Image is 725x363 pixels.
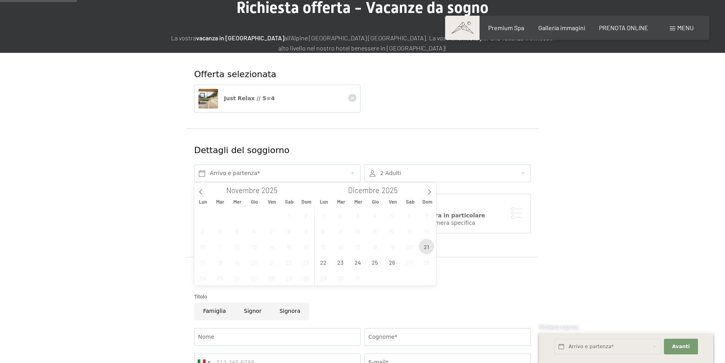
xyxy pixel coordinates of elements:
span: Dicembre 18, 2025 [367,239,382,254]
span: Novembre 16, 2025 [298,239,314,254]
span: Dom [298,199,315,204]
span: Dicembre 5, 2025 [384,208,400,223]
span: Novembre 7, 2025 [264,223,279,238]
span: Novembre 11, 2025 [212,239,227,254]
span: Novembre 13, 2025 [247,239,262,254]
span: Dicembre 30, 2025 [333,270,348,285]
span: Dicembre 19, 2025 [384,239,400,254]
span: Novembre 24, 2025 [195,270,210,285]
span: Novembre 4, 2025 [212,223,227,238]
img: Just Relax // 5=4 [198,89,218,108]
span: Dicembre 2, 2025 [333,208,348,223]
span: Dicembre 3, 2025 [350,208,365,223]
a: Galleria immagini [538,24,585,31]
span: Richiesta express [539,324,578,330]
span: Novembre 26, 2025 [229,270,245,285]
span: Just Relax // 5=4 [224,95,275,101]
span: Dicembre 28, 2025 [419,255,434,270]
span: Dicembre 13, 2025 [402,223,417,238]
span: Ven [263,199,281,204]
strong: vacanza in [GEOGRAPHIC_DATA] [196,34,284,42]
span: Novembre 3, 2025 [195,223,210,238]
span: Novembre 19, 2025 [229,255,245,270]
span: Novembre 2, 2025 [298,208,314,223]
div: Vorrei scegliere una camera specifica [373,219,523,227]
span: Dom [419,199,436,204]
button: Avanti [664,339,698,355]
span: Novembre 29, 2025 [281,270,296,285]
span: Novembre 14, 2025 [264,239,279,254]
span: Dicembre 31, 2025 [350,270,365,285]
input: Year [379,186,405,195]
span: Gio [367,199,384,204]
span: Novembre 6, 2025 [247,223,262,238]
span: Novembre 25, 2025 [212,270,227,285]
a: Premium Spa [488,24,524,31]
span: Dicembre 16, 2025 [333,239,348,254]
span: Novembre 12, 2025 [229,239,245,254]
span: Lun [315,199,332,204]
span: Novembre 28, 2025 [264,270,279,285]
span: Dicembre 8, 2025 [316,223,331,238]
span: Dicembre 20, 2025 [402,239,417,254]
span: Dicembre 21, 2025 [419,239,434,254]
span: Novembre 30, 2025 [298,270,314,285]
span: Dicembre 25, 2025 [367,255,382,270]
span: Novembre 9, 2025 [298,223,314,238]
span: Novembre 8, 2025 [281,223,296,238]
span: Dicembre 22, 2025 [316,255,331,270]
span: Dicembre 23, 2025 [333,255,348,270]
span: Novembre [226,187,260,194]
span: Novembre 22, 2025 [281,255,296,270]
span: Dicembre 1, 2025 [316,208,331,223]
span: Gio [246,199,263,204]
span: Dicembre 6, 2025 [402,208,417,223]
span: Dicembre 12, 2025 [384,223,400,238]
span: Ven [384,199,402,204]
span: Novembre 18, 2025 [212,255,227,270]
span: Novembre 15, 2025 [281,239,296,254]
span: Dicembre 14, 2025 [419,223,434,238]
span: Mar [332,199,350,204]
span: Mar [211,199,229,204]
span: Novembre 17, 2025 [195,255,210,270]
span: Novembre 21, 2025 [264,255,279,270]
span: Menu [677,24,694,31]
span: Sab [281,199,298,204]
div: Prenotare una camera in particolare [373,212,523,220]
span: Dicembre 9, 2025 [333,223,348,238]
a: PRENOTA ONLINE [599,24,648,31]
span: Dicembre 26, 2025 [384,255,400,270]
span: Dicembre [348,187,379,194]
span: Dicembre 11, 2025 [367,223,382,238]
span: Novembre 10, 2025 [195,239,210,254]
span: Mer [350,199,367,204]
span: Dicembre 17, 2025 [350,239,365,254]
span: Dicembre 7, 2025 [419,208,434,223]
span: Novembre 1, 2025 [281,208,296,223]
div: Dettagli del soggiorno [194,144,474,157]
span: Dicembre 10, 2025 [350,223,365,238]
span: Dicembre 29, 2025 [316,270,331,285]
span: Dicembre 4, 2025 [367,208,382,223]
div: Offerta selezionata [194,69,531,81]
span: Dicembre 24, 2025 [350,255,365,270]
span: Lun [194,199,211,204]
span: Novembre 20, 2025 [247,255,262,270]
span: Novembre 5, 2025 [229,223,245,238]
span: Dicembre 15, 2025 [316,239,331,254]
input: Year [260,186,285,195]
span: Dicembre 27, 2025 [402,255,417,270]
div: Titolo [194,293,531,301]
span: Avanti [672,343,690,350]
span: Novembre 23, 2025 [298,255,314,270]
span: Sab [402,199,419,204]
span: Novembre 27, 2025 [247,270,262,285]
p: La vostra all'Alpine [GEOGRAPHIC_DATA] [GEOGRAPHIC_DATA]. La vostra di alto livello nel nostro ho... [167,33,558,53]
span: Mer [229,199,246,204]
